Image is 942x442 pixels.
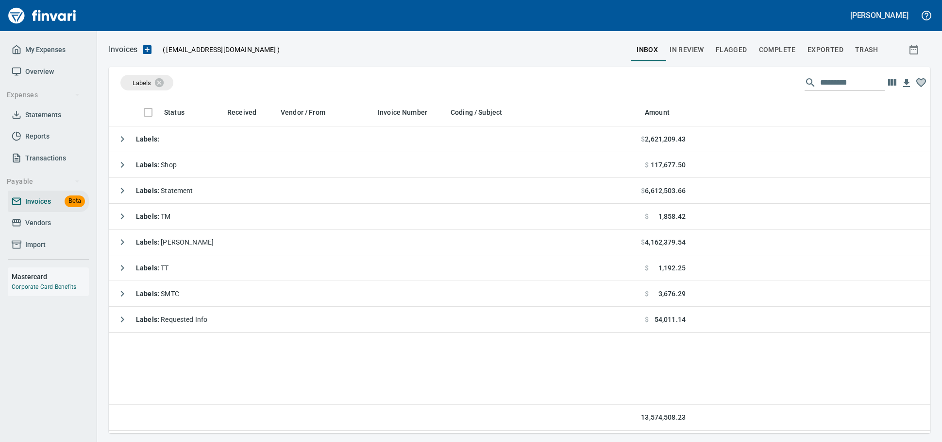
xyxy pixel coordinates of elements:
[3,86,84,104] button: Expenses
[25,217,51,229] span: Vendors
[25,130,50,142] span: Reports
[120,75,173,90] div: Labels
[451,106,515,118] span: Coding / Subject
[645,289,649,299] span: $
[8,147,89,169] a: Transactions
[227,106,269,118] span: Received
[109,44,137,55] nav: breadcrumb
[850,10,908,20] h5: [PERSON_NAME]
[136,135,159,143] strong: Labels :
[8,61,89,83] a: Overview
[716,44,747,56] span: Flagged
[651,160,686,170] span: 117,677.50
[8,212,89,234] a: Vendors
[165,45,277,54] span: [EMAIL_ADDRESS][DOMAIN_NAME]
[658,212,686,221] span: 1,858.42
[136,212,161,220] strong: Labels :
[137,44,157,55] button: Upload an Invoice
[645,186,686,195] span: 6,612,503.66
[855,44,878,56] span: trash
[658,263,686,273] span: 1,192.25
[645,212,649,221] span: $
[136,316,161,323] strong: Labels :
[641,186,645,195] span: $
[8,125,89,147] a: Reports
[848,8,911,23] button: [PERSON_NAME]
[136,316,207,323] span: Requested Info
[670,44,704,56] span: In Review
[227,106,256,118] span: Received
[281,106,325,118] span: Vendor / From
[655,315,686,324] span: 54,011.14
[136,264,161,272] strong: Labels :
[25,66,54,78] span: Overview
[164,106,185,118] span: Status
[8,39,89,61] a: My Expenses
[7,89,80,101] span: Expenses
[65,195,85,207] span: Beta
[378,106,427,118] span: Invoice Number
[164,106,197,118] span: Status
[637,44,658,56] span: inbox
[136,238,214,246] span: [PERSON_NAME]
[645,315,649,324] span: $
[136,238,161,246] strong: Labels :
[136,264,169,272] span: TT
[8,234,89,256] a: Import
[451,106,502,118] span: Coding / Subject
[7,176,80,188] span: Payable
[885,75,899,90] button: Choose columns to display
[109,44,137,55] p: Invoices
[281,106,338,118] span: Vendor / From
[807,44,843,56] span: Exported
[641,412,686,423] span: 13,574,508.23
[136,187,193,194] span: Statement
[914,75,928,90] button: Column choices favorited. Click to reset to default
[899,41,930,58] button: Show invoices within a particular date range
[899,76,914,90] button: Download Table
[25,195,51,208] span: Invoices
[3,173,84,191] button: Payable
[658,289,686,299] span: 3,676.29
[645,237,686,247] span: 4,162,379.54
[8,191,89,212] a: InvoicesBeta
[136,161,161,169] strong: Labels :
[378,106,440,118] span: Invoice Number
[25,44,66,56] span: My Expenses
[12,283,76,290] a: Corporate Card Benefits
[25,152,66,164] span: Transactions
[8,104,89,126] a: Statements
[759,44,796,56] span: Complete
[645,106,670,118] span: Amount
[133,79,151,87] span: Labels
[136,290,161,298] strong: Labels :
[641,134,645,144] span: $
[6,4,79,27] img: Finvari
[136,290,179,298] span: SMTC
[136,187,161,194] strong: Labels :
[12,271,89,282] h6: Mastercard
[645,134,686,144] span: 2,621,209.43
[136,161,177,169] span: Shop
[641,237,645,247] span: $
[645,160,649,170] span: $
[157,45,280,54] p: ( )
[645,106,682,118] span: Amount
[25,109,61,121] span: Statements
[136,212,171,220] span: TM
[645,263,649,273] span: $
[25,239,46,251] span: Import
